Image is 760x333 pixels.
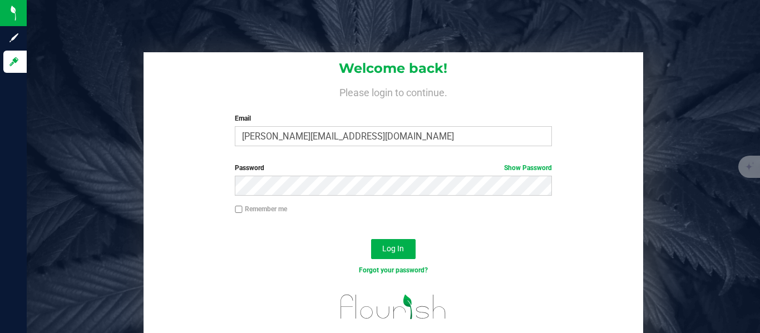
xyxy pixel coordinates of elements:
[235,164,264,172] span: Password
[144,61,644,76] h1: Welcome back!
[235,206,243,213] input: Remember me
[371,239,416,259] button: Log In
[8,32,19,43] inline-svg: Sign up
[504,164,552,172] a: Show Password
[8,56,19,67] inline-svg: Log in
[144,85,644,98] h4: Please login to continue.
[331,287,456,327] img: flourish_logo.svg
[359,266,428,274] a: Forgot your password?
[235,113,551,123] label: Email
[235,204,287,214] label: Remember me
[382,244,404,253] span: Log In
